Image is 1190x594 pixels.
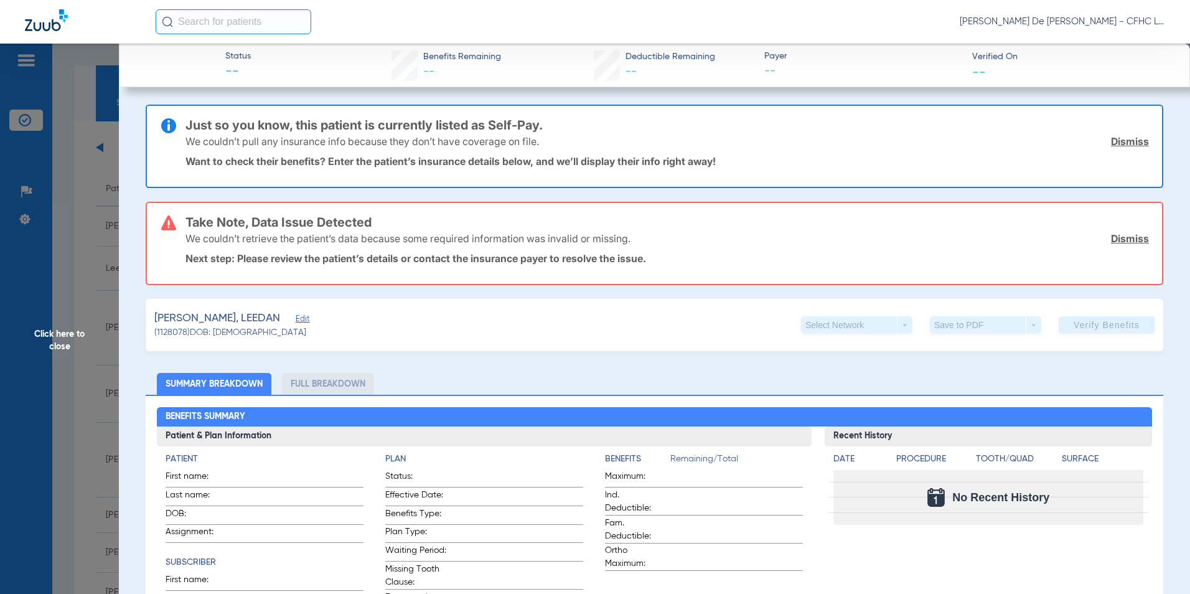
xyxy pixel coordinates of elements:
h4: Plan [385,453,583,466]
span: -- [764,64,962,79]
h3: Just so you know, this patient is currently listed as Self-Pay. [185,119,1149,131]
span: Payer [764,50,962,63]
span: Ind. Deductible: [605,489,666,515]
span: Assignment: [166,526,227,542]
h4: Benefits [605,453,670,466]
p: Want to check their benefits? Enter the patient’s insurance details below, and we’ll display thei... [185,155,1149,167]
p: Next step: Please review the patient’s details or contact the insurance payer to resolve the issue. [185,252,1149,265]
img: error-icon [161,215,176,230]
iframe: Chat Widget [1128,534,1190,594]
span: Missing Tooth Clause: [385,563,446,589]
h4: Patient [166,453,363,466]
img: Calendar [927,488,945,507]
span: [PERSON_NAME] De [PERSON_NAME] - CFHC Lake Wales Dental [960,16,1165,28]
span: Last name: [166,489,227,506]
input: Search for patients [156,9,311,34]
a: Dismiss [1111,135,1149,148]
li: Full Breakdown [282,373,374,395]
span: -- [972,65,986,78]
span: First name: [166,470,227,487]
h4: Date [833,453,886,466]
span: First name: [166,573,227,590]
span: DOB: [166,507,227,524]
span: Fam. Deductible: [605,517,666,543]
img: Search Icon [162,16,173,27]
span: Maximum: [605,470,666,487]
span: Edit [296,314,307,326]
span: [PERSON_NAME], LEEDAN [154,311,280,326]
span: Status [225,50,251,63]
h2: Benefits Summary [157,407,1153,427]
span: Ortho Maximum: [605,544,666,570]
p: We couldn’t retrieve the patient’s data because some required information was invalid or missing. [185,232,630,245]
a: Dismiss [1111,232,1149,245]
h3: Patient & Plan Information [157,427,812,446]
span: -- [625,66,637,77]
span: Effective Date: [385,489,446,506]
app-breakdown-title: Procedure [896,453,972,470]
span: -- [423,66,434,77]
img: Zuub Logo [25,9,68,31]
app-breakdown-title: Surface [1062,453,1143,470]
span: Verified On [972,50,1169,64]
p: We couldn’t pull any insurance info because they don’t have coverage on file. [185,135,539,148]
span: Status: [385,470,446,487]
span: No Recent History [952,491,1049,504]
h3: Take Note, Data Issue Detected [185,216,1149,229]
h4: Subscriber [166,556,363,569]
img: info-icon [161,118,176,133]
li: Summary Breakdown [157,373,271,395]
app-breakdown-title: Tooth/Quad [976,453,1057,470]
h3: Recent History [825,427,1152,446]
span: Benefits Remaining [423,50,501,64]
h4: Tooth/Quad [976,453,1057,466]
h4: Procedure [896,453,972,466]
span: (1128078) DOB: [DEMOGRAPHIC_DATA] [154,326,306,339]
app-breakdown-title: Date [833,453,886,470]
span: -- [225,64,251,81]
app-breakdown-title: Benefits [605,453,670,470]
h4: Surface [1062,453,1143,466]
span: Plan Type: [385,526,446,542]
span: Deductible Remaining [625,50,715,64]
span: Benefits Type: [385,507,446,524]
span: Waiting Period: [385,544,446,561]
span: Remaining/Total [670,453,803,470]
